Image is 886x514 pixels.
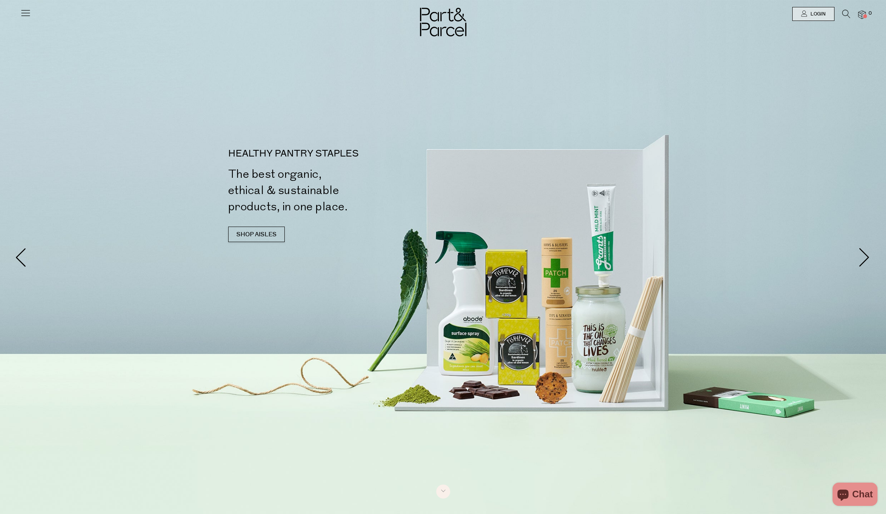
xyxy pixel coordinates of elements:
p: HEALTHY PANTRY STAPLES [228,149,446,158]
span: Login [809,11,826,17]
a: 0 [858,10,866,19]
a: SHOP AISLES [228,227,285,242]
a: Login [792,7,834,21]
inbox-online-store-chat: Shopify online store chat [830,483,880,508]
h2: The best organic, ethical & sustainable products, in one place. [228,166,446,215]
span: 0 [867,10,874,17]
img: Part&Parcel [420,8,466,36]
